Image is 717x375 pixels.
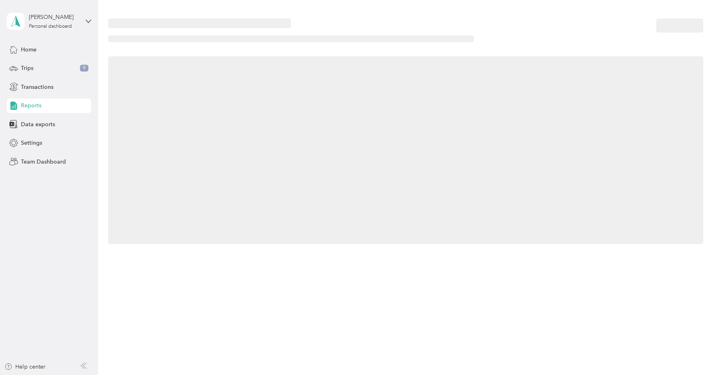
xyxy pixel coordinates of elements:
span: Home [21,45,37,54]
span: Transactions [21,83,53,91]
span: Data exports [21,120,55,129]
span: Trips [21,64,33,72]
span: 9 [80,65,88,72]
iframe: Everlance-gr Chat Button Frame [672,330,717,375]
span: Settings [21,139,42,147]
button: Help center [4,363,45,371]
span: Team Dashboard [21,158,66,166]
div: Personal dashboard [29,24,72,29]
div: [PERSON_NAME] [29,13,79,21]
span: Reports [21,101,41,110]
